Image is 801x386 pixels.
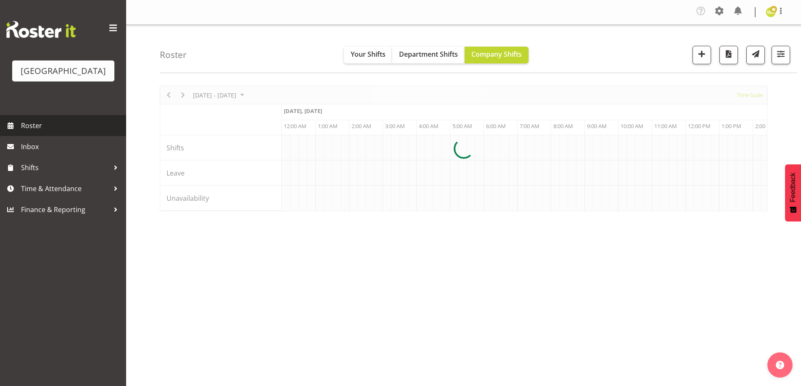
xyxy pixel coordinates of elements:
span: Company Shifts [471,50,522,59]
img: help-xxl-2.png [776,361,784,369]
button: Your Shifts [344,47,392,63]
span: Department Shifts [399,50,458,59]
button: Filter Shifts [772,46,790,64]
button: Add a new shift [693,46,711,64]
button: Send a list of all shifts for the selected filtered period to all rostered employees. [746,46,765,64]
button: Department Shifts [392,47,465,63]
span: Time & Attendance [21,182,109,195]
span: Your Shifts [351,50,386,59]
button: Feedback - Show survey [785,164,801,221]
span: Finance & Reporting [21,203,109,216]
button: Company Shifts [465,47,529,63]
button: Download a PDF of the roster according to the set date range. [719,46,738,64]
span: Inbox [21,140,122,153]
span: Shifts [21,161,109,174]
h4: Roster [160,50,187,60]
span: Roster [21,119,122,132]
div: [GEOGRAPHIC_DATA] [21,65,106,77]
span: Feedback [789,173,797,202]
img: wendy-auld9530.jpg [766,7,776,17]
img: Rosterit website logo [6,21,76,38]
